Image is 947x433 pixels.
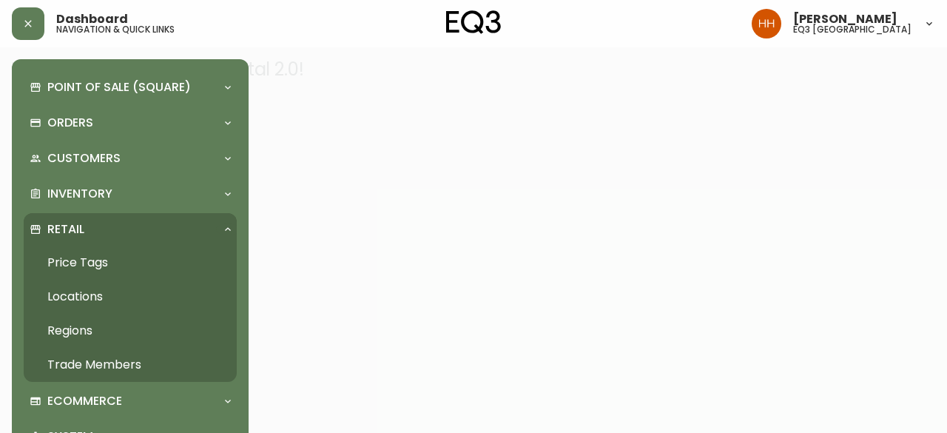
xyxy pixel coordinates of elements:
a: Regions [24,314,237,348]
a: Trade Members [24,348,237,382]
p: Orders [47,115,93,131]
img: logo [446,10,501,34]
p: Retail [47,221,84,238]
div: Ecommerce [24,385,237,417]
p: Customers [47,150,121,167]
a: Price Tags [24,246,237,280]
p: Ecommerce [47,393,122,409]
div: Customers [24,142,237,175]
div: Inventory [24,178,237,210]
div: Point of Sale (Square) [24,71,237,104]
span: [PERSON_NAME] [793,13,897,25]
p: Point of Sale (Square) [47,79,191,95]
a: Locations [24,280,237,314]
h5: navigation & quick links [56,25,175,34]
div: Orders [24,107,237,139]
div: Retail [24,213,237,246]
span: Dashboard [56,13,128,25]
img: 6b766095664b4c6b511bd6e414aa3971 [752,9,781,38]
h5: eq3 [GEOGRAPHIC_DATA] [793,25,911,34]
p: Inventory [47,186,112,202]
